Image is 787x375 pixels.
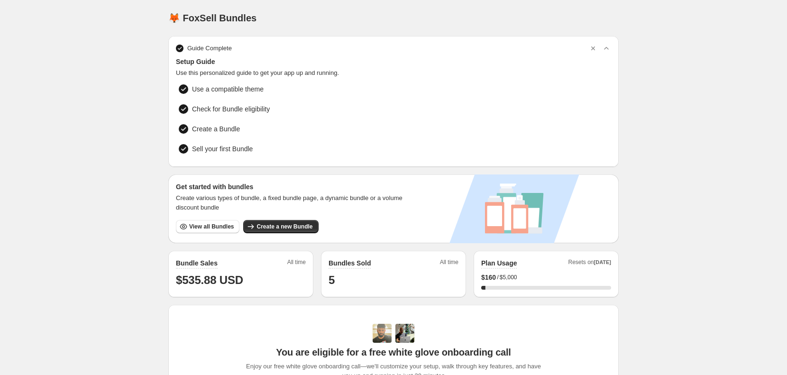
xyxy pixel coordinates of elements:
[481,258,517,268] h2: Plan Usage
[192,104,270,114] span: Check for Bundle eligibility
[287,258,306,269] span: All time
[395,324,414,343] img: Prakhar
[192,144,253,154] span: Sell your first Bundle
[481,273,496,282] span: $ 160
[440,258,458,269] span: All time
[276,347,511,358] span: You are eligible for a free white glove onboarding call
[329,273,458,288] h1: 5
[176,182,412,192] h3: Get started with bundles
[500,274,517,281] span: $5,000
[189,223,234,230] span: View all Bundles
[176,258,218,268] h2: Bundle Sales
[187,44,232,53] span: Guide Complete
[329,258,371,268] h2: Bundles Sold
[481,273,611,282] div: /
[176,273,306,288] h1: $535.88 USD
[594,259,611,265] span: [DATE]
[176,193,412,212] span: Create various types of bundle, a fixed bundle page, a dynamic bundle or a volume discount bundle
[373,324,392,343] img: Adi
[243,220,318,233] button: Create a new Bundle
[568,258,612,269] span: Resets on
[176,57,611,66] span: Setup Guide
[256,223,312,230] span: Create a new Bundle
[176,220,239,233] button: View all Bundles
[192,124,240,134] span: Create a Bundle
[176,68,611,78] span: Use this personalized guide to get your app up and running.
[168,12,256,24] h1: 🦊 FoxSell Bundles
[192,84,264,94] span: Use a compatible theme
